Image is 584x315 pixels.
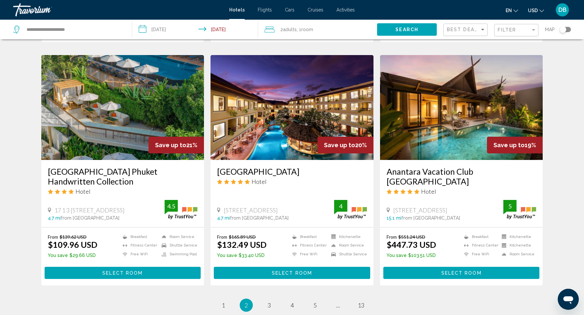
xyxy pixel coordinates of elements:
li: Kitchenette [328,234,367,240]
button: Check-in date: Sep 9, 2025 Check-out date: Sep 11, 2025 [132,20,258,39]
span: 15.1 mi [387,215,401,221]
div: 20% [317,137,373,153]
button: Change currency [528,6,544,15]
span: Adults [283,27,297,32]
span: Save up to [324,142,355,148]
span: Hotel [75,188,91,195]
div: 19% [487,137,543,153]
ins: $447.73 USD [387,240,436,249]
li: Room Service [158,234,197,240]
li: Fitness Center [119,243,158,248]
a: Cruises [308,7,323,12]
button: Select Room [45,267,201,279]
li: Breakfast [119,234,158,240]
div: 5 star Hotel [387,188,536,195]
button: Change language [506,6,518,15]
span: 17 1 3 [STREET_ADDRESS] [54,207,125,214]
span: You save [217,253,237,258]
img: trustyou-badge.svg [334,200,367,219]
span: DB [558,7,567,13]
div: 4.5 [165,202,178,210]
p: $29.66 USD [48,253,97,258]
span: 13 [358,302,364,309]
a: Select Room [383,268,540,276]
a: Flights [258,7,272,12]
span: ... [336,302,340,309]
h3: [GEOGRAPHIC_DATA] Phuket Handwritten Collection [48,167,198,186]
del: $165.89 USD [229,234,256,240]
span: Filter [498,27,516,32]
span: Search [395,27,418,32]
a: Travorium [13,3,223,16]
span: Select Room [272,270,312,276]
ul: Pagination [41,299,543,312]
button: User Menu [554,3,571,17]
img: trustyou-badge.svg [503,200,536,219]
img: Hotel image [211,55,373,160]
div: 5 star Hotel [217,178,367,185]
span: From [387,234,397,240]
a: Cars [285,7,294,12]
span: Map [545,25,555,34]
div: 5 [503,202,516,210]
li: Fitness Center [289,243,328,248]
li: Room Service [498,251,536,257]
a: Select Room [214,268,370,276]
a: [GEOGRAPHIC_DATA] [217,167,367,176]
li: Shuttle Service [158,243,197,248]
li: Free WiFi [461,251,498,257]
span: From [217,234,227,240]
span: 5 [313,302,317,309]
li: Kitchenette [498,243,536,248]
del: $551.24 USD [398,234,425,240]
span: en [506,8,512,13]
span: from [GEOGRAPHIC_DATA] [401,215,460,221]
li: Free WiFi [119,251,158,257]
li: Shuttle Service [328,251,367,257]
button: Filter [494,24,538,37]
span: You save [387,253,407,258]
li: Free WiFi [289,251,328,257]
mat-select: Sort by [447,27,486,33]
div: 4 [334,202,347,210]
ins: $109.96 USD [48,240,97,249]
a: Anantara Vacation Club [GEOGRAPHIC_DATA] [387,167,536,186]
span: Hotel [252,178,267,185]
li: Kitchenette [498,234,536,240]
span: 4 [291,302,294,309]
span: Best Deals [447,27,481,32]
button: Select Room [214,267,370,279]
span: From [48,234,58,240]
a: Hotel image [41,55,204,160]
span: , 1 [297,25,313,34]
a: Activities [336,7,355,12]
span: from [GEOGRAPHIC_DATA] [230,215,289,221]
button: Search [377,23,437,35]
span: 1 [222,302,225,309]
a: Hotels [229,7,245,12]
del: $139.62 USD [60,234,87,240]
img: trustyou-badge.svg [165,200,197,219]
span: Select Room [102,270,143,276]
span: [STREET_ADDRESS] [224,207,278,214]
span: Save up to [493,142,525,148]
p: $33.40 USD [217,253,267,258]
span: 4.7 mi [48,215,61,221]
span: 3 [268,302,271,309]
ins: $132.49 USD [217,240,267,249]
span: from [GEOGRAPHIC_DATA] [61,215,119,221]
div: 21% [149,137,204,153]
li: Swimming Pool [158,251,197,257]
span: USD [528,8,538,13]
a: Select Room [45,268,201,276]
span: Room [301,27,313,32]
span: 4.7 mi [217,215,230,221]
button: Select Room [383,267,540,279]
li: Breakfast [461,234,498,240]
